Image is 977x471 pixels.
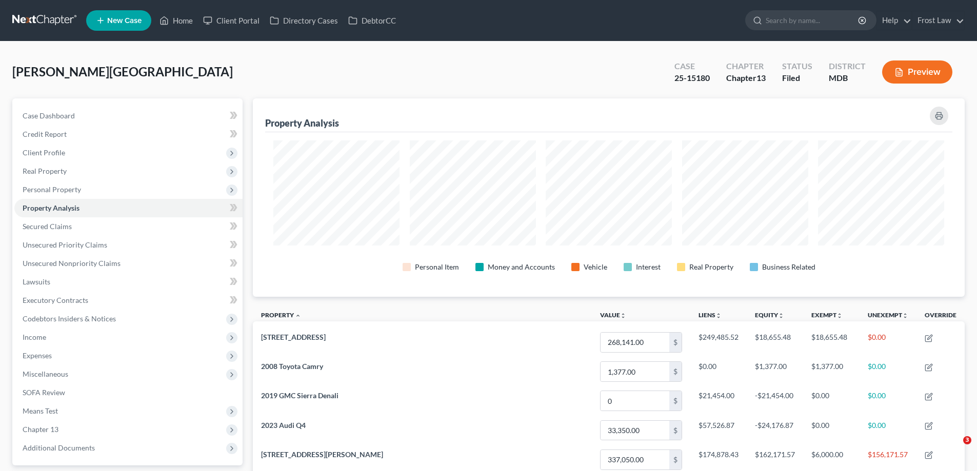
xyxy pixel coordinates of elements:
[829,60,866,72] div: District
[488,262,555,272] div: Money and Accounts
[811,311,843,319] a: Exemptunfold_more
[803,357,860,386] td: $1,377.00
[836,313,843,319] i: unfold_more
[690,357,747,386] td: $0.00
[674,72,710,84] div: 25-15180
[756,73,766,83] span: 13
[912,11,964,30] a: Frost Law
[778,313,784,319] i: unfold_more
[14,291,243,310] a: Executory Contracts
[23,388,65,397] span: SOFA Review
[23,406,58,415] span: Means Test
[829,72,866,84] div: MDB
[669,391,682,411] div: $
[415,262,459,272] div: Personal Item
[689,262,733,272] div: Real Property
[23,314,116,323] span: Codebtors Insiders & Notices
[916,305,965,328] th: Override
[882,60,952,84] button: Preview
[601,450,669,469] input: 0.00
[860,357,916,386] td: $0.00
[261,311,301,319] a: Property expand_less
[747,357,803,386] td: $1,377.00
[23,185,81,194] span: Personal Property
[23,351,52,360] span: Expenses
[690,386,747,416] td: $21,454.00
[14,217,243,236] a: Secured Claims
[107,17,142,25] span: New Case
[261,391,338,400] span: 2019 GMC Sierra Denali
[12,64,233,79] span: [PERSON_NAME][GEOGRAPHIC_DATA]
[14,199,243,217] a: Property Analysis
[23,370,68,378] span: Miscellaneous
[23,203,79,212] span: Property Analysis
[803,386,860,416] td: $0.00
[23,259,121,268] span: Unsecured Nonpriority Claims
[868,311,908,319] a: Unexemptunfold_more
[902,313,908,319] i: unfold_more
[963,436,971,444] span: 3
[198,11,265,30] a: Client Portal
[584,262,607,272] div: Vehicle
[715,313,722,319] i: unfold_more
[23,111,75,120] span: Case Dashboard
[154,11,198,30] a: Home
[766,11,860,30] input: Search by name...
[860,327,916,357] td: $0.00
[295,313,301,319] i: expand_less
[23,443,95,452] span: Additional Documents
[860,386,916,416] td: $0.00
[601,391,669,411] input: 0.00
[699,311,722,319] a: Liensunfold_more
[261,421,306,429] span: 2023 Audi Q4
[265,11,343,30] a: Directory Cases
[803,327,860,357] td: $18,655.48
[23,425,58,434] span: Chapter 13
[674,60,710,72] div: Case
[620,313,626,319] i: unfold_more
[23,277,50,286] span: Lawsuits
[261,362,323,371] span: 2008 Toyota Camry
[601,421,669,440] input: 0.00
[14,383,243,402] a: SOFA Review
[860,416,916,445] td: $0.00
[14,107,243,125] a: Case Dashboard
[343,11,401,30] a: DebtorCC
[14,125,243,144] a: Credit Report
[877,11,911,30] a: Help
[23,333,46,341] span: Income
[23,148,65,157] span: Client Profile
[747,416,803,445] td: -$24,176.87
[942,436,967,461] iframe: Intercom live chat
[23,240,107,249] span: Unsecured Priority Claims
[23,296,88,304] span: Executory Contracts
[669,421,682,440] div: $
[23,167,67,175] span: Real Property
[782,60,812,72] div: Status
[690,327,747,357] td: $249,485.52
[636,262,661,272] div: Interest
[261,333,326,341] span: [STREET_ADDRESS]
[601,362,669,381] input: 0.00
[782,72,812,84] div: Filed
[726,72,766,84] div: Chapter
[690,416,747,445] td: $57,526.87
[726,60,766,72] div: Chapter
[669,333,682,352] div: $
[23,222,72,231] span: Secured Claims
[803,416,860,445] td: $0.00
[600,311,626,319] a: Valueunfold_more
[14,273,243,291] a: Lawsuits
[23,130,67,138] span: Credit Report
[669,450,682,469] div: $
[762,262,815,272] div: Business Related
[747,327,803,357] td: $18,655.48
[747,386,803,416] td: -$21,454.00
[601,333,669,352] input: 0.00
[14,254,243,273] a: Unsecured Nonpriority Claims
[265,117,339,129] div: Property Analysis
[669,362,682,381] div: $
[261,450,383,459] span: [STREET_ADDRESS][PERSON_NAME]
[14,236,243,254] a: Unsecured Priority Claims
[755,311,784,319] a: Equityunfold_more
